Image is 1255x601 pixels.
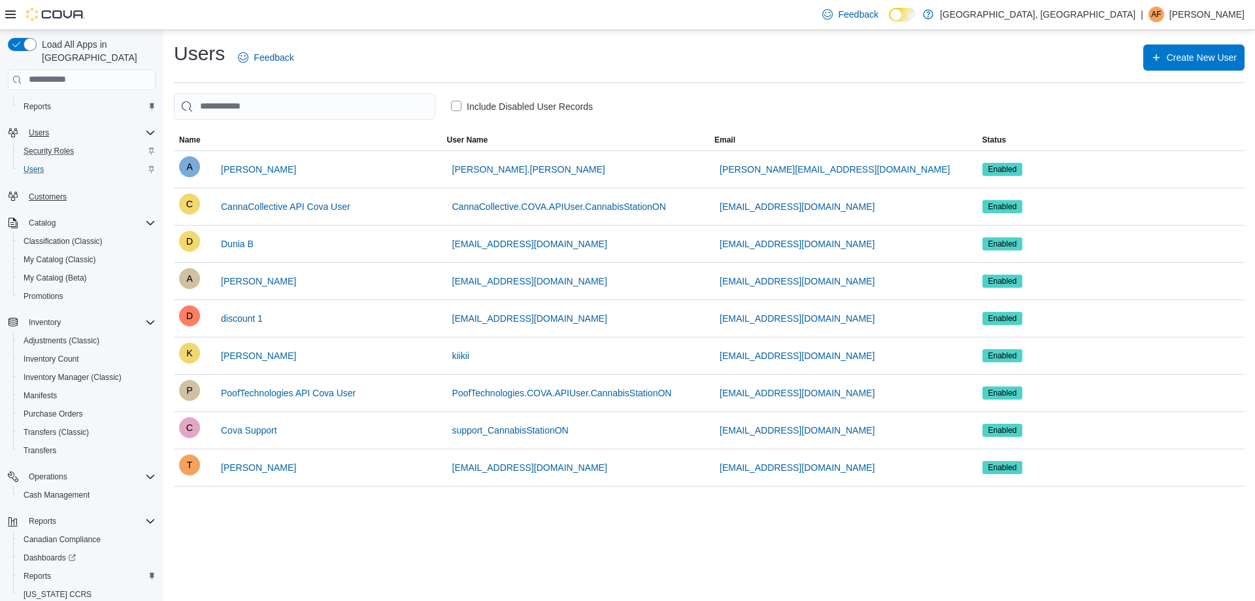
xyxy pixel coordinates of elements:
[988,201,1017,213] span: Enabled
[24,291,63,301] span: Promotions
[24,469,73,485] button: Operations
[18,99,56,114] a: Reports
[24,101,51,112] span: Reports
[221,424,277,437] span: Cova Support
[221,349,296,362] span: [PERSON_NAME]
[982,386,1023,400] span: Enabled
[216,231,259,257] button: Dunia B
[447,380,677,406] button: PoofTechnologies.COVA.APIUser.CannabisStationON
[18,162,49,177] a: Users
[18,233,156,249] span: Classification (Classic)
[24,335,99,346] span: Adjustments (Classic)
[714,135,735,145] span: Email
[982,237,1023,250] span: Enabled
[982,349,1023,362] span: Enabled
[18,333,105,349] a: Adjustments (Classic)
[714,455,880,481] button: [EMAIL_ADDRESS][DOMAIN_NAME]
[18,388,62,404] a: Manifests
[179,455,200,475] div: Tommaso
[988,387,1017,399] span: Enabled
[982,424,1023,437] span: Enabled
[179,268,200,289] div: Angie
[988,350,1017,362] span: Enabled
[18,369,156,385] span: Inventory Manager (Classic)
[24,146,74,156] span: Security Roles
[18,233,108,249] a: Classification (Classic)
[18,351,156,367] span: Inventory Count
[13,269,161,287] button: My Catalog (Beta)
[720,200,875,213] span: [EMAIL_ADDRESS][DOMAIN_NAME]
[988,163,1017,175] span: Enabled
[714,343,880,369] button: [EMAIL_ADDRESS][DOMAIN_NAME]
[452,312,607,325] span: [EMAIL_ADDRESS][DOMAIN_NAME]
[221,163,296,176] span: [PERSON_NAME]
[447,343,475,369] button: kiikii
[988,462,1017,473] span: Enabled
[221,237,254,250] span: Dunia B
[186,305,193,326] span: d
[18,406,88,422] a: Purchase Orders
[988,313,1017,324] span: Enabled
[13,287,161,305] button: Promotions
[24,315,156,330] span: Inventory
[3,512,161,530] button: Reports
[216,268,301,294] button: [PERSON_NAME]
[452,237,607,250] span: [EMAIL_ADDRESS][DOMAIN_NAME]
[26,8,85,21] img: Cova
[18,333,156,349] span: Adjustments (Classic)
[3,186,161,205] button: Customers
[982,163,1023,176] span: Enabled
[24,445,56,456] span: Transfers
[216,417,282,443] button: Cova Support
[24,273,87,283] span: My Catalog (Beta)
[187,455,193,475] span: T
[18,351,84,367] a: Inventory Count
[13,549,161,567] a: Dashboards
[13,486,161,504] button: Cash Management
[13,160,161,179] button: Users
[216,343,301,369] button: [PERSON_NAME]
[186,417,193,438] span: C
[940,7,1135,22] p: [GEOGRAPHIC_DATA], [GEOGRAPHIC_DATA]
[221,386,356,400] span: PoofTechnologies API Cova User
[179,135,201,145] span: Name
[24,589,92,600] span: [US_STATE] CCRS
[447,156,611,182] button: [PERSON_NAME].[PERSON_NAME]
[179,417,200,438] div: Cova
[1143,44,1245,71] button: Create New User
[18,487,95,503] a: Cash Management
[24,215,61,231] button: Catalog
[186,156,193,177] span: A
[720,275,875,288] span: [EMAIL_ADDRESS][DOMAIN_NAME]
[179,194,200,215] div: CannaCollective
[452,386,672,400] span: PoofTechnologies.COVA.APIUser.CannabisStationON
[714,380,880,406] button: [EMAIL_ADDRESS][DOMAIN_NAME]
[13,250,161,269] button: My Catalog (Classic)
[18,143,156,159] span: Security Roles
[452,163,605,176] span: [PERSON_NAME].[PERSON_NAME]
[18,550,156,566] span: Dashboards
[447,231,612,257] button: [EMAIL_ADDRESS][DOMAIN_NAME]
[24,188,156,204] span: Customers
[24,315,66,330] button: Inventory
[186,194,193,215] span: C
[18,288,69,304] a: Promotions
[988,424,1017,436] span: Enabled
[13,441,161,460] button: Transfers
[13,567,161,585] button: Reports
[24,390,57,401] span: Manifests
[18,388,156,404] span: Manifests
[714,305,880,332] button: [EMAIL_ADDRESS][DOMAIN_NAME]
[29,192,67,202] span: Customers
[221,461,296,474] span: [PERSON_NAME]
[1167,51,1237,64] span: Create New User
[24,534,101,545] span: Canadian Compliance
[18,143,79,159] a: Security Roles
[452,200,666,213] span: CannaCollective.COVA.APIUser.CannabisStationON
[186,268,193,289] span: A
[24,189,72,205] a: Customers
[452,424,569,437] span: support_CannabisStationON
[216,305,268,332] button: discount 1
[13,423,161,441] button: Transfers (Classic)
[1141,7,1143,22] p: |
